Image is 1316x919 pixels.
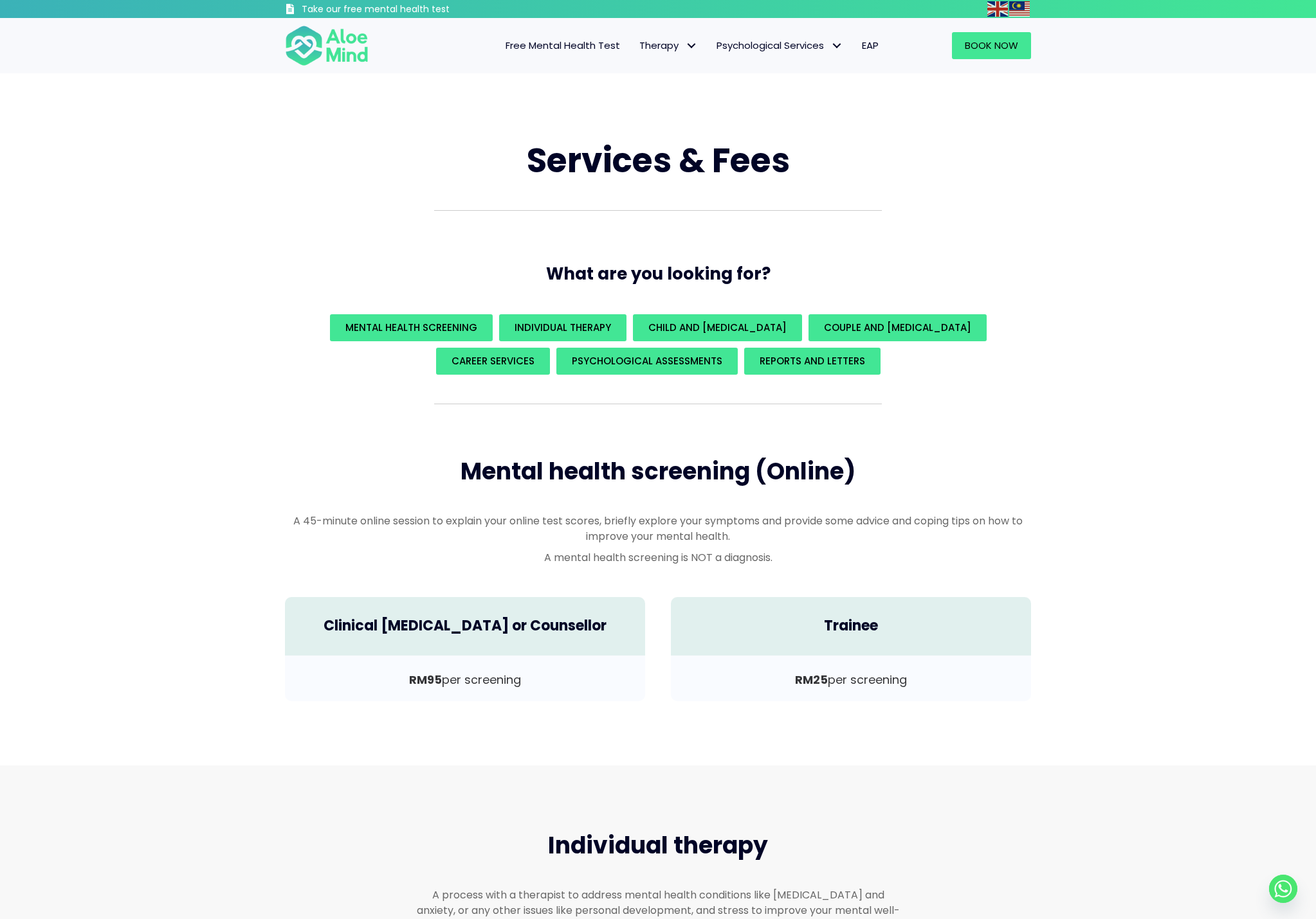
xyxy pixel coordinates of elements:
p: per screening [298,672,632,688]
h4: Clinical [MEDICAL_DATA] or Counsellor [298,616,632,636]
img: Aloe mind Logo [285,24,369,67]
span: Individual therapy [548,829,768,862]
a: Take our free mental health test [285,3,518,18]
span: Therapy [639,39,697,52]
a: Malay [1009,1,1031,16]
a: TherapyTherapy: submenu [630,32,707,59]
nav: Menu [385,32,888,59]
p: A mental health screening is NOT a diagnosis. [285,550,1031,565]
a: REPORTS AND LETTERS [744,348,881,375]
span: Services & Fees [527,137,790,184]
div: What are you looking for? [285,311,1031,378]
h3: Take our free mental health test [302,3,518,16]
a: Individual Therapy [499,314,626,341]
a: Career Services [436,348,550,375]
a: Child and [MEDICAL_DATA] [633,314,802,341]
span: What are you looking for? [546,262,771,285]
a: Psychological ServicesPsychological Services: submenu [707,32,852,59]
span: Psychological Services: submenu [827,37,846,55]
span: Career Services [452,354,535,368]
a: Couple and [MEDICAL_DATA] [809,314,987,341]
p: A 45-minute online session to explain your online test scores, briefly explore your symptoms and ... [285,513,1031,543]
a: English [987,1,1009,16]
a: Book Now [952,32,1031,59]
span: Individual Therapy [515,321,611,334]
span: REPORTS AND LETTERS [760,354,865,368]
img: ms [1009,1,1030,17]
h4: Trainee [684,616,1018,636]
img: en [987,1,1008,17]
span: EAP [862,39,879,52]
a: Free Mental Health Test [496,32,630,59]
a: Psychological assessments [556,348,738,375]
span: Therapy: submenu [682,37,700,55]
p: per screening [684,672,1018,688]
span: Couple and [MEDICAL_DATA] [824,321,971,334]
span: Book Now [965,39,1018,52]
a: Whatsapp [1269,875,1297,903]
b: RM25 [795,672,828,688]
b: RM95 [409,672,442,688]
a: Mental Health Screening [330,314,493,341]
span: Mental health screening (Online) [461,455,855,488]
span: Psychological Services [717,39,843,52]
span: Mental Health Screening [345,321,477,334]
span: Child and [MEDICAL_DATA] [648,321,787,334]
span: Psychological assessments [572,354,722,368]
span: Free Mental Health Test [506,39,620,52]
a: EAP [852,32,888,59]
